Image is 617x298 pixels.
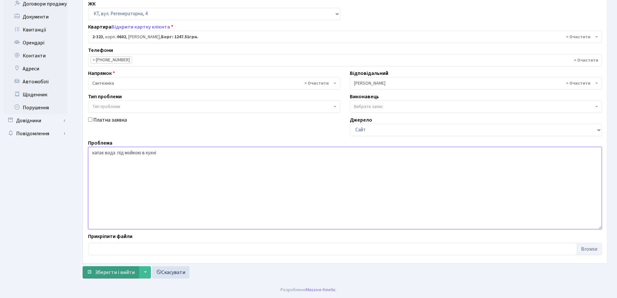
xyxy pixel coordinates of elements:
[350,69,388,77] label: Відповідальний
[88,31,602,43] span: <b>2-323</b>, корп.: <b>0602</b>, Кострецька Інна Андріївна, <b>Борг: 1247.51грн.</b>
[161,34,198,40] b: Борг: 1247.51грн.
[88,147,602,229] textarea: капає під мойкою в кухні
[95,269,135,276] span: Зберегти і вийти
[566,34,590,40] span: Видалити всі елементи
[3,62,68,75] a: Адреси
[3,127,68,140] a: Повідомлення
[90,56,132,64] li: 050-155-04-38
[3,49,68,62] a: Контакти
[117,34,126,40] b: 0602
[574,57,598,64] span: Видалити всі елементи
[152,266,189,279] a: Скасувати
[88,139,112,147] label: Проблема
[88,69,115,77] label: Напрямок
[3,75,68,88] a: Автомобілі
[280,286,337,293] div: Розроблено .
[350,77,602,89] span: Тихонов М.М.
[350,116,372,124] label: Джерело
[93,116,127,124] label: Платна заявка
[354,103,383,110] span: Вибрати запис
[88,93,122,101] label: Тип проблеми
[3,10,68,23] a: Документи
[88,232,132,240] label: Прикріпити файли
[354,80,594,87] span: Тихонов М.М.
[88,77,340,89] span: Сантехніка
[88,23,173,31] label: Квартира
[3,23,68,36] a: Квитанції
[92,80,332,87] span: Сантехніка
[88,46,113,54] label: Телефони
[3,36,68,49] a: Орендарі
[3,88,68,101] a: Щоденник
[92,34,594,40] span: <b>2-323</b>, корп.: <b>0602</b>, Кострецька Інна Андріївна, <b>Борг: 1247.51грн.</b>
[111,23,170,30] a: Відкрити картку клієнта
[350,93,379,101] label: Виконавець
[566,80,590,87] span: Видалити всі елементи
[83,266,139,279] button: Зберегти і вийти
[3,101,68,114] a: Порушення
[92,103,120,110] span: Тип проблеми
[304,80,329,87] span: Видалити всі елементи
[3,114,68,127] a: Довідники
[92,34,103,40] b: 2-323
[93,57,95,63] span: ×
[306,286,336,293] a: Massive Kinetic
